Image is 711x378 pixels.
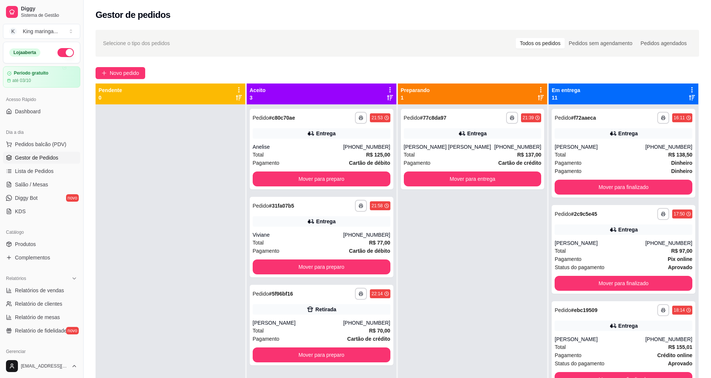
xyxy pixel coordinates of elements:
strong: Cartão de débito [349,160,390,166]
strong: R$ 97,00 [671,248,692,254]
strong: Cartão de crédito [498,160,541,166]
p: Preparando [401,86,430,94]
span: Relatório de mesas [15,314,60,321]
div: 21:53 [371,115,383,121]
span: Dashboard [15,108,41,115]
div: [PHONE_NUMBER] [494,143,541,151]
a: Diggy Botnovo [3,192,80,204]
div: [PERSON_NAME] [555,239,645,247]
a: Gestor de Pedidos [3,152,80,164]
span: Produtos [15,240,36,248]
span: K [9,28,17,35]
span: Salão / Mesas [15,181,48,188]
strong: aprovado [668,360,692,366]
span: Pedido [253,115,269,121]
span: Diggy Bot [15,194,38,202]
span: Selecione o tipo dos pedidos [103,39,170,47]
button: Select a team [3,24,80,39]
span: KDS [15,208,26,215]
strong: Dinheiro [671,160,692,166]
span: Complementos [15,254,50,261]
span: Total [253,151,264,159]
strong: Pix online [668,256,692,262]
div: [PHONE_NUMBER] [343,319,390,327]
div: 21:39 [523,115,534,121]
button: Mover para preparo [253,171,390,186]
div: [PERSON_NAME] [PERSON_NAME] [404,143,495,151]
span: Pedido [253,203,269,209]
button: Alterar Status [57,48,74,57]
a: Relatório de clientes [3,298,80,310]
button: Mover para preparo [253,259,390,274]
span: Status do pagamento [555,263,604,271]
div: [PERSON_NAME] [253,319,343,327]
span: Sistema de Gestão [21,12,77,18]
div: Retirada [315,306,336,313]
div: Gerenciar [3,346,80,357]
strong: Dinheiro [671,168,692,174]
div: 17:50 [674,211,685,217]
button: Novo pedido [96,67,145,79]
p: 3 [250,94,266,101]
strong: # c80c70ae [269,115,295,121]
span: Relatório de clientes [15,300,62,308]
span: Total [253,239,264,247]
div: Pedidos sem agendamento [565,38,636,48]
button: Pedidos balcão (PDV) [3,138,80,150]
span: Pedido [404,115,420,121]
p: Pendente [99,86,122,94]
button: Mover para finalizado [555,276,692,291]
span: Novo pedido [110,69,139,77]
strong: # 5f96bf16 [269,291,293,297]
div: [PHONE_NUMBER] [343,143,390,151]
div: Entrega [467,130,487,137]
article: Período gratuito [14,70,49,76]
span: Total [404,151,415,159]
div: Dia a dia [3,126,80,138]
div: Viviane [253,231,343,239]
button: Mover para preparo [253,347,390,362]
span: Pagamento [555,159,581,167]
span: Gestor de Pedidos [15,154,58,161]
strong: # f72aaeca [571,115,596,121]
a: Relatório de fidelidadenovo [3,325,80,337]
div: Entrega [618,322,638,330]
span: Pagamento [253,335,280,343]
span: Total [253,327,264,335]
strong: # 31fa07b5 [269,203,294,209]
button: Mover para entrega [404,171,542,186]
div: [PHONE_NUMBER] [645,143,692,151]
strong: R$ 70,00 [369,328,390,334]
span: Relatório de fidelidade [15,327,67,334]
article: até 03/10 [12,78,31,84]
span: Pagamento [555,255,581,263]
span: Total [555,151,566,159]
div: Anelise [253,143,343,151]
strong: Cartão de crédito [347,336,390,342]
strong: R$ 155,01 [668,344,692,350]
div: 18:14 [674,307,685,313]
span: Total [555,343,566,351]
span: Pagamento [555,167,581,175]
div: [PHONE_NUMBER] [645,336,692,343]
strong: R$ 137,00 [517,152,542,158]
span: Pedidos balcão (PDV) [15,141,66,148]
span: Lista de Pedidos [15,167,54,175]
span: Pedido [555,211,571,217]
strong: R$ 125,00 [366,152,390,158]
strong: Crédito online [657,352,692,358]
span: Pedido [253,291,269,297]
div: Entrega [316,130,336,137]
div: Entrega [618,226,638,233]
a: Produtos [3,238,80,250]
span: Diggy [21,6,77,12]
div: 21:58 [371,203,383,209]
span: [EMAIL_ADDRESS][DOMAIN_NAME] [21,363,68,369]
button: [EMAIL_ADDRESS][DOMAIN_NAME] [3,357,80,375]
span: Status do pagamento [555,359,604,368]
strong: R$ 138,50 [668,152,692,158]
strong: R$ 77,00 [369,240,390,246]
p: Aceito [250,86,266,94]
span: Relatórios de vendas [15,287,64,294]
span: Pedido [555,307,571,313]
